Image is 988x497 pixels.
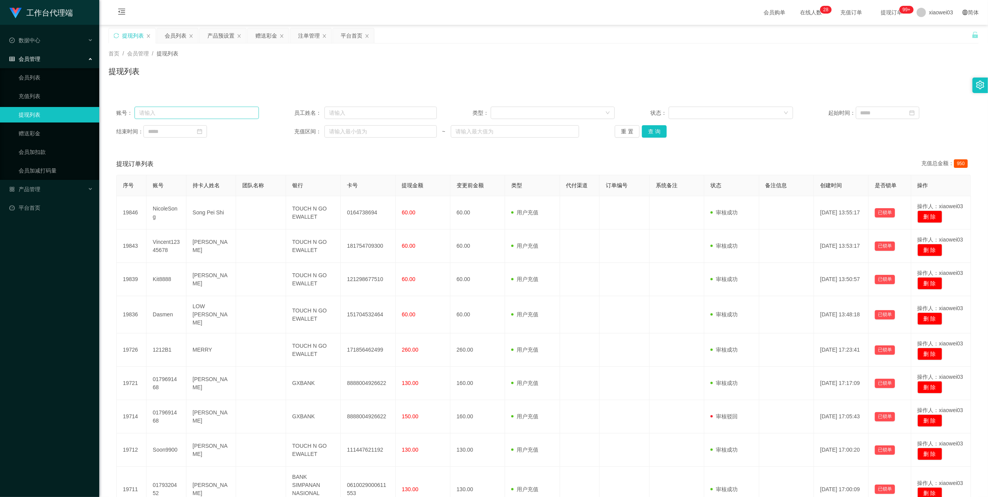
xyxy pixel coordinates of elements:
span: 130.00 [402,380,419,386]
span: 序号 [123,182,134,188]
span: / [122,50,124,57]
td: [DATE] 13:48:18 [814,296,869,333]
span: 充值区间： [294,128,324,136]
span: 是否锁单 [875,182,897,188]
td: 19726 [117,333,147,367]
input: 请输入最大值为 [451,125,579,138]
button: 删 除 [917,211,942,223]
td: 19836 [117,296,147,333]
span: 提现订单列表 [116,159,153,169]
span: 操作人：xiaowei03 [917,236,963,243]
span: 账号 [153,182,164,188]
td: [PERSON_NAME] [186,263,236,296]
div: 赠送彩金 [255,28,277,43]
a: 会员列表 [19,70,93,85]
i: 图标: down [784,110,788,116]
td: [PERSON_NAME] [186,433,236,467]
span: 审核成功 [710,347,738,353]
i: 图标: close [279,34,284,38]
td: 19721 [117,367,147,400]
button: 删 除 [917,348,942,360]
span: 用户充值 [511,311,538,318]
td: MERRY [186,333,236,367]
td: 260.00 [450,333,505,367]
span: 用户充值 [511,276,538,282]
button: 已锁单 [875,242,895,251]
td: [DATE] 13:50:57 [814,263,869,296]
td: Dasmen [147,296,186,333]
span: 审核成功 [710,209,738,216]
td: TOUCH N GO EWALLET [286,433,341,467]
sup: 28 [820,6,831,14]
span: 用户充值 [511,243,538,249]
a: 提现列表 [19,107,93,123]
td: [DATE] 13:53:17 [814,230,869,263]
td: 160.00 [450,400,505,433]
span: 系统备注 [656,182,678,188]
i: 图标: close [146,34,151,38]
span: 操作 [917,182,928,188]
td: GXBANK [286,367,341,400]
td: 60.00 [450,230,505,263]
button: 查 询 [642,125,667,138]
td: 19714 [117,400,147,433]
button: 已锁单 [875,445,895,455]
span: 团队名称 [242,182,264,188]
div: 会员列表 [165,28,186,43]
span: 产品管理 [9,186,40,192]
td: 130.00 [450,433,505,467]
i: 图标: calendar [909,110,915,116]
span: 操作人：xiaowei03 [917,440,963,447]
button: 重 置 [615,125,640,138]
span: 提现列表 [157,50,178,57]
td: [DATE] 17:17:09 [814,367,869,400]
td: TOUCH N GO EWALLET [286,196,341,230]
i: 图标: close [365,34,369,38]
i: 图标: close [322,34,327,38]
span: 审核成功 [710,243,738,249]
td: 19839 [117,263,147,296]
td: LOW [PERSON_NAME] [186,296,236,333]
span: 操作人：xiaowei03 [917,340,963,347]
td: Soon9900 [147,433,186,467]
span: 950 [954,159,968,168]
span: 创建时间 [820,182,842,188]
a: 会员加扣款 [19,144,93,160]
i: 图标: down [605,110,610,116]
h1: 工作台代理端 [26,0,73,25]
td: NicoleSong [147,196,186,230]
td: TOUCH N GO EWALLET [286,230,341,263]
span: 提现金额 [402,182,424,188]
span: 状态： [650,109,669,117]
button: 删 除 [917,244,942,256]
button: 已锁单 [875,485,895,494]
td: [PERSON_NAME] [186,400,236,433]
button: 删 除 [917,312,942,325]
span: 150.00 [402,413,419,419]
span: 银行 [292,182,303,188]
button: 已锁单 [875,310,895,319]
i: 图标: global [962,10,968,15]
i: 图标: check-circle-o [9,38,15,43]
span: 用户充值 [511,209,538,216]
td: Kit8888 [147,263,186,296]
div: 充值总金额： [921,159,971,169]
div: 提现列表 [122,28,144,43]
span: 员工姓名： [294,109,324,117]
button: 删 除 [917,448,942,460]
span: 审核成功 [710,447,738,453]
span: 订单编号 [606,182,628,188]
td: [DATE] 17:23:41 [814,333,869,367]
span: 充值订单 [837,10,866,15]
td: [PERSON_NAME] [186,230,236,263]
span: 操作人：xiaowei03 [917,203,963,209]
button: 已锁单 [875,412,895,421]
i: 图标: sync [114,33,119,38]
td: TOUCH N GO EWALLET [286,333,341,367]
td: 19843 [117,230,147,263]
td: 19846 [117,196,147,230]
td: [DATE] 17:05:43 [814,400,869,433]
span: 持卡人姓名 [193,182,220,188]
button: 已锁单 [875,379,895,388]
td: TOUCH N GO EWALLET [286,296,341,333]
